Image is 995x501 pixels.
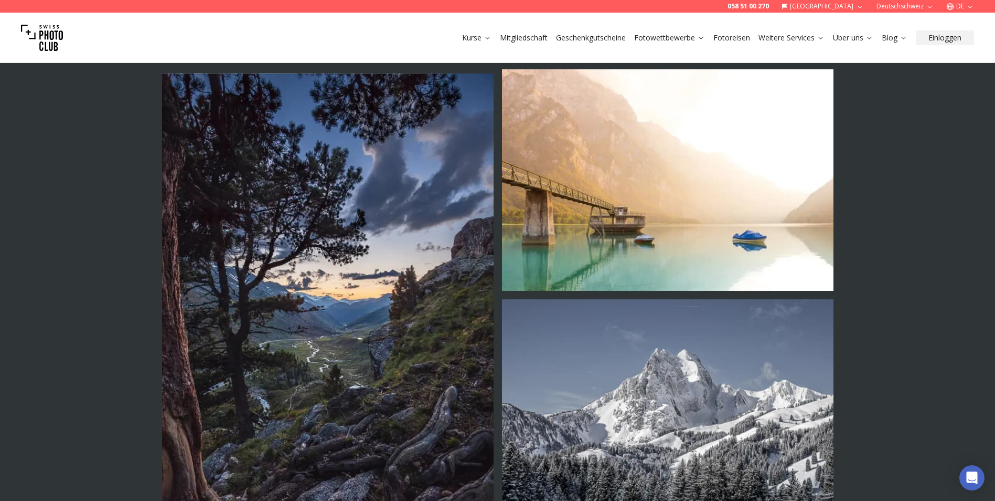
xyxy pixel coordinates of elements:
button: Kurse [458,30,496,45]
button: Weitere Services [754,30,829,45]
img: Swiss photo club [21,17,63,59]
a: Fotowettbewerbe [634,33,705,43]
button: Über uns [829,30,878,45]
img: Photo by Manuel Kurth [502,69,833,291]
button: Fotowettbewerbe [630,30,709,45]
button: Fotoreisen [709,30,754,45]
a: Über uns [833,33,873,43]
a: Blog [882,33,907,43]
a: Geschenkgutscheine [556,33,626,43]
a: 058 51 00 270 [727,2,769,11]
a: Mitgliedschaft [500,33,548,43]
button: Einloggen [916,30,974,45]
button: Mitgliedschaft [496,30,552,45]
a: Weitere Services [758,33,825,43]
a: Kurse [462,33,491,43]
div: Open Intercom Messenger [959,465,985,490]
button: Geschenkgutscheine [552,30,630,45]
a: Fotoreisen [713,33,750,43]
button: Blog [878,30,912,45]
